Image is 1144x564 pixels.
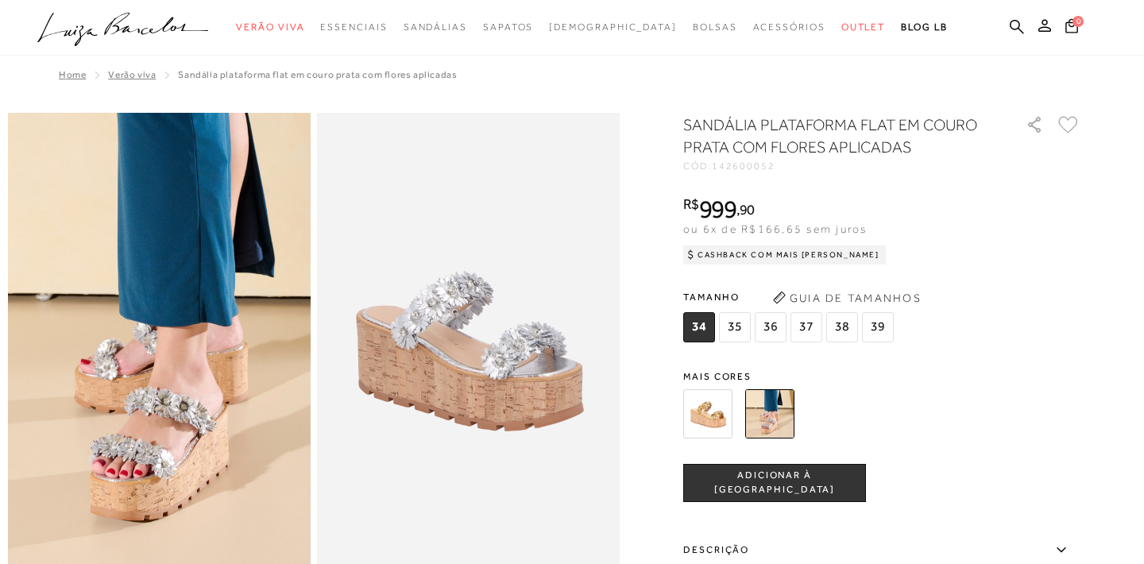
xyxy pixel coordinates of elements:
span: 35 [719,312,751,342]
span: 0 [1072,16,1084,27]
span: Verão Viva [236,21,304,33]
span: [DEMOGRAPHIC_DATA] [549,21,677,33]
button: ADICIONAR À [GEOGRAPHIC_DATA] [683,464,866,502]
span: ou 6x de R$166,65 sem juros [683,222,867,235]
a: noSubCategoriesText [404,13,467,42]
span: 37 [790,312,822,342]
a: noSubCategoriesText [841,13,886,42]
a: noSubCategoriesText [483,13,533,42]
a: noSubCategoriesText [549,13,677,42]
button: Guia de Tamanhos [767,285,926,311]
span: 38 [826,312,858,342]
span: 90 [740,201,755,218]
img: SANDÁLIA PLATAFORMA FLAT EM COURO PRATA COM FLORES APLICADAS [745,389,794,438]
span: Acessórios [753,21,825,33]
div: CÓD: [683,161,1001,171]
span: 142600052 [712,160,775,172]
a: noSubCategoriesText [693,13,737,42]
img: SANDÁLIA PLATAFORMA FLAT EM COURO DOURADO COM FLORES APLICADAS [683,389,732,438]
a: Home [59,69,86,80]
h1: SANDÁLIA PLATAFORMA FLAT EM COURO PRATA COM FLORES APLICADAS [683,114,981,158]
a: noSubCategoriesText [236,13,304,42]
div: Cashback com Mais [PERSON_NAME] [683,245,886,265]
span: Essenciais [320,21,387,33]
i: R$ [683,197,699,211]
button: 0 [1061,17,1083,39]
span: 34 [683,312,715,342]
span: Tamanho [683,285,898,309]
span: SANDÁLIA PLATAFORMA FLAT EM COURO PRATA COM FLORES APLICADAS [178,69,457,80]
a: noSubCategoriesText [320,13,387,42]
span: Sapatos [483,21,533,33]
span: 999 [699,195,736,223]
span: Outlet [841,21,886,33]
a: noSubCategoriesText [753,13,825,42]
span: BLOG LB [901,21,947,33]
span: Mais cores [683,372,1080,381]
span: Bolsas [693,21,737,33]
span: ADICIONAR À [GEOGRAPHIC_DATA] [684,469,865,496]
a: Verão Viva [108,69,156,80]
a: BLOG LB [901,13,947,42]
i: , [736,203,755,217]
span: 39 [862,312,894,342]
span: 36 [755,312,786,342]
span: Sandálias [404,21,467,33]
